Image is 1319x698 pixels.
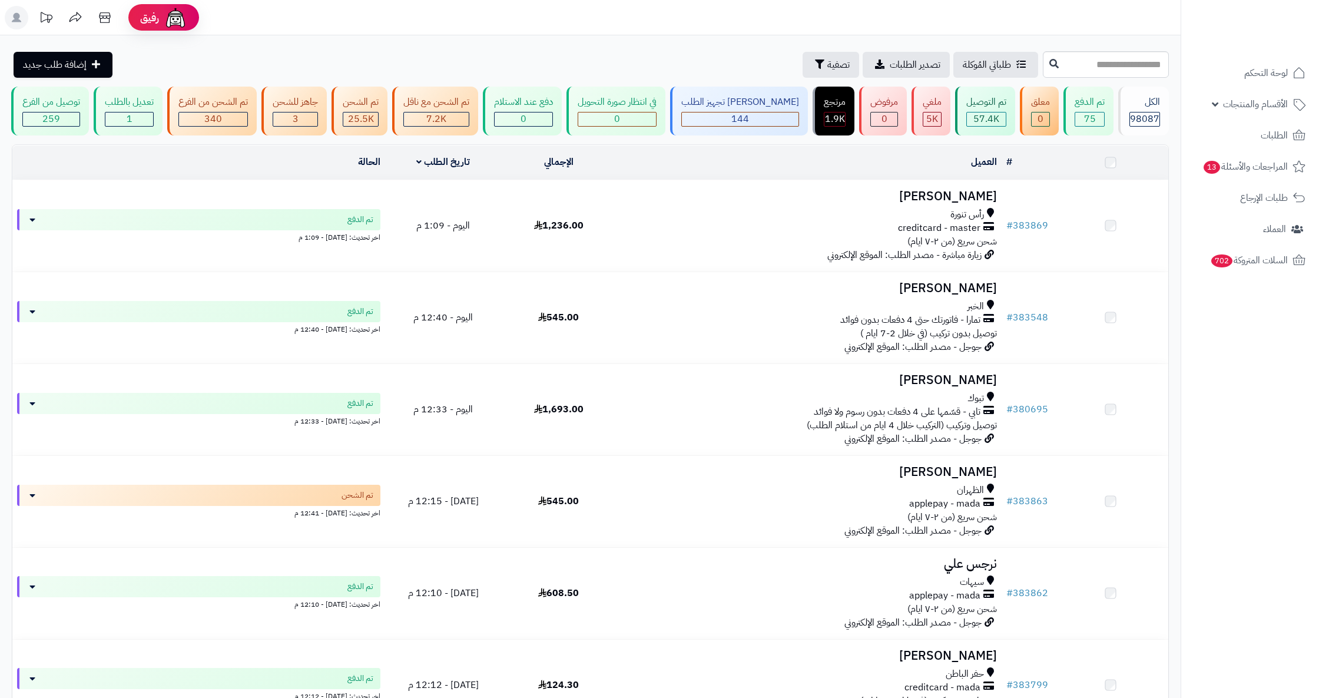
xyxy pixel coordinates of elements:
[870,95,898,109] div: مرفوض
[1006,219,1013,233] span: #
[946,667,984,681] span: حفر الباطن
[844,340,982,354] span: جوجل - مصدر الطلب: الموقع الإلكتروني
[1006,678,1048,692] a: #383799
[564,87,668,135] a: في انتظار صورة التحويل 0
[1261,127,1288,144] span: الطلبات
[967,113,1006,126] div: 57350
[1006,310,1048,325] a: #383548
[1061,87,1116,135] a: تم الدفع 75
[844,432,982,446] span: جوجل - مصدر الطلب: الموقع الإلكتروني
[408,586,479,600] span: [DATE] - 12:10 م
[909,589,980,603] span: applepay - mada
[416,155,470,169] a: تاريخ الطلب
[803,52,859,78] button: تصفية
[347,581,373,593] span: تم الدفع
[1006,402,1048,416] a: #380695
[967,392,984,405] span: تبوك
[1239,33,1308,58] img: logo-2.png
[1006,219,1048,233] a: #383869
[293,112,299,126] span: 3
[408,494,479,508] span: [DATE] - 12:15 م
[1006,586,1048,600] a: #383862
[1006,678,1013,692] span: #
[1006,402,1013,416] span: #
[840,313,980,327] span: تمارا - فاتورتك حتى 4 دفعات بدون فوائد
[904,681,980,694] span: creditcard - mada
[42,112,60,126] span: 259
[1129,95,1160,109] div: الكل
[1188,121,1312,150] a: الطلبات
[347,398,373,409] span: تم الدفع
[342,489,373,501] span: تم الشحن
[348,112,374,126] span: 25.5K
[534,219,584,233] span: 1,236.00
[953,87,1018,135] a: تم التوصيل 57.4K
[881,112,887,126] span: 0
[960,575,984,589] span: سيهات
[1018,87,1061,135] a: معلق 0
[343,113,378,126] div: 25547
[140,11,159,25] span: رفيق
[1084,112,1096,126] span: 75
[668,87,810,135] a: [PERSON_NAME] تجهيز الطلب 144
[1188,59,1312,87] a: لوحة التحكم
[273,95,318,109] div: جاهز للشحن
[950,208,984,221] span: رأس تنورة
[621,465,997,479] h3: [PERSON_NAME]
[871,113,897,126] div: 0
[971,155,997,169] a: العميل
[105,113,153,126] div: 1
[408,678,479,692] span: [DATE] - 12:12 م
[621,190,997,203] h3: [PERSON_NAME]
[538,494,579,508] span: 545.00
[963,58,1011,72] span: طلباتي المُوكلة
[534,402,584,416] span: 1,693.00
[807,418,997,432] span: توصيل وتركيب (التركيب خلال 4 ايام من استلام الطلب)
[1006,494,1013,508] span: #
[681,95,799,109] div: [PERSON_NAME] تجهيز الطلب
[1210,252,1288,269] span: السلات المتروكة
[1130,112,1159,126] span: 98087
[343,95,379,109] div: تم الشحن
[17,414,380,426] div: اخر تحديث: [DATE] - 12:33 م
[179,113,247,126] div: 340
[1075,113,1104,126] div: 75
[23,58,87,72] span: إضافة طلب جديد
[907,602,997,616] span: شحن سريع (من ٢-٧ ايام)
[521,112,526,126] span: 0
[1032,113,1049,126] div: 0
[413,402,473,416] span: اليوم - 12:33 م
[31,6,61,32] a: تحديثات المنصة
[966,95,1006,109] div: تم التوصيل
[621,282,997,295] h3: [PERSON_NAME]
[17,322,380,335] div: اخر تحديث: [DATE] - 12:40 م
[538,586,579,600] span: 608.50
[1116,87,1171,135] a: الكل98087
[204,112,222,126] span: 340
[538,310,579,325] span: 545.00
[621,649,997,663] h3: [PERSON_NAME]
[273,113,317,126] div: 3
[923,113,941,126] div: 5026
[347,214,373,226] span: تم الدفع
[825,112,845,126] span: 1.9K
[404,113,469,126] div: 7222
[403,95,469,109] div: تم الشحن مع ناقل
[909,87,953,135] a: ملغي 5K
[127,112,132,126] span: 1
[23,113,79,126] div: 259
[1211,254,1232,267] span: 702
[1038,112,1043,126] span: 0
[860,326,997,340] span: توصيل بدون تركيب (في خلال 2-7 ايام )
[857,87,909,135] a: مرفوض 0
[824,95,846,109] div: مرتجع
[22,95,80,109] div: توصيل من الفرع
[105,95,154,109] div: تعديل بالطلب
[682,113,798,126] div: 144
[827,58,850,72] span: تصفية
[1006,310,1013,325] span: #
[731,112,749,126] span: 144
[1263,221,1286,237] span: العملاء
[810,87,857,135] a: مرتجع 1.9K
[844,524,982,538] span: جوجل - مصدر الطلب: الموقع الإلكتروني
